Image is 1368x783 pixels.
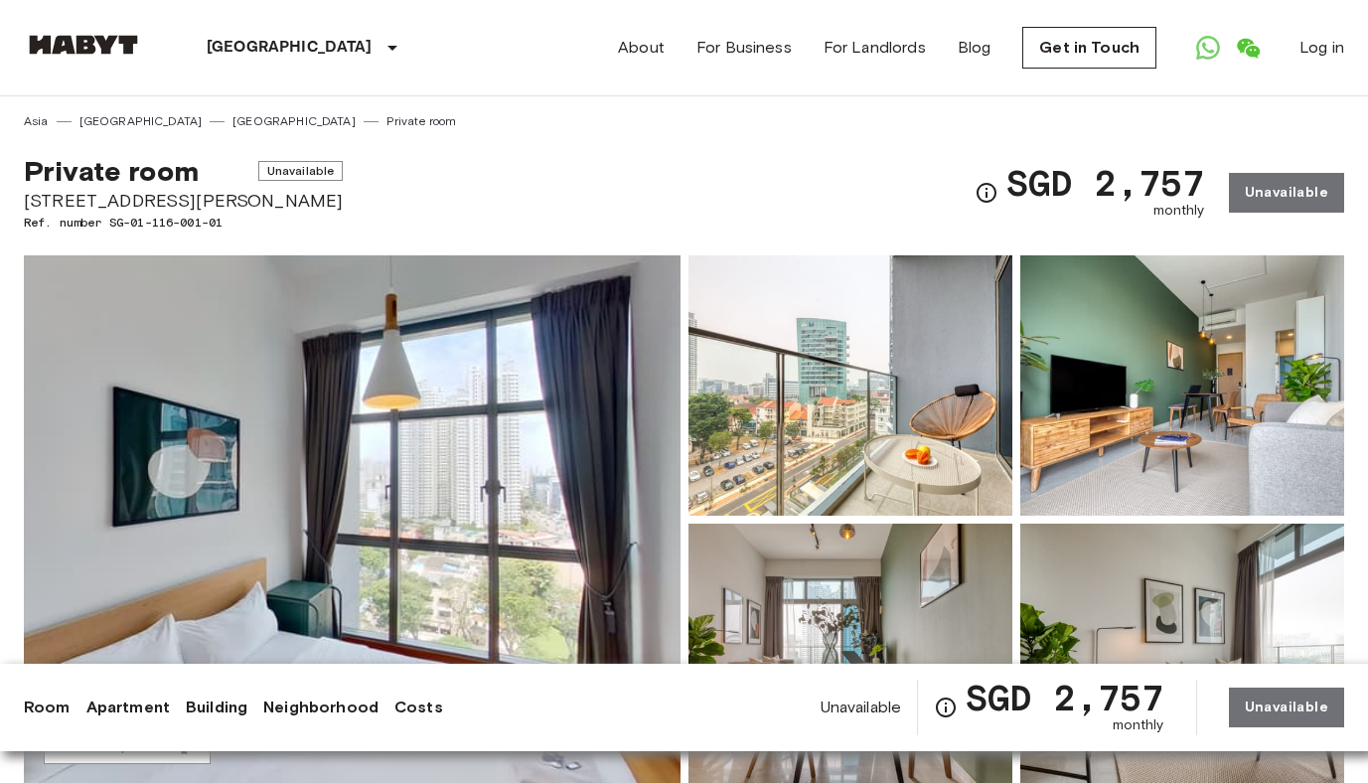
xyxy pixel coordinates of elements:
[1153,201,1205,221] span: monthly
[258,161,344,181] span: Unavailable
[24,696,71,719] a: Room
[1188,28,1228,68] a: Open WhatsApp
[975,181,998,205] svg: Check cost overview for full price breakdown. Please note that discounts apply to new joiners onl...
[958,36,991,60] a: Blog
[696,36,792,60] a: For Business
[934,696,958,719] svg: Check cost overview for full price breakdown. Please note that discounts apply to new joiners onl...
[824,36,926,60] a: For Landlords
[1299,36,1344,60] a: Log in
[263,696,379,719] a: Neighborhood
[207,36,373,60] p: [GEOGRAPHIC_DATA]
[1022,27,1156,69] a: Get in Touch
[1006,165,1204,201] span: SGD 2,757
[1113,715,1164,735] span: monthly
[24,154,199,188] span: Private room
[821,697,902,718] span: Unavailable
[79,112,203,130] a: [GEOGRAPHIC_DATA]
[24,112,49,130] a: Asia
[24,188,343,214] span: [STREET_ADDRESS][PERSON_NAME]
[394,696,443,719] a: Costs
[1020,255,1344,516] img: Picture of unit SG-01-116-001-01
[186,696,247,719] a: Building
[1228,28,1268,68] a: Open WeChat
[24,214,343,232] span: Ref. number SG-01-116-001-01
[966,680,1163,715] span: SGD 2,757
[86,696,170,719] a: Apartment
[232,112,356,130] a: [GEOGRAPHIC_DATA]
[24,35,143,55] img: Habyt
[386,112,457,130] a: Private room
[618,36,665,60] a: About
[688,255,1012,516] img: Picture of unit SG-01-116-001-01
